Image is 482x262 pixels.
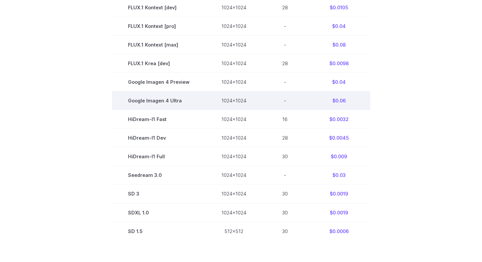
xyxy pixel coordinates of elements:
[262,129,308,147] td: 28
[205,222,262,240] td: 512x512
[308,54,370,73] td: $0.0098
[112,91,205,110] td: Google Imagen 4 Ultra
[308,36,370,54] td: $0.08
[112,54,205,73] td: FLUX.1 Krea [dev]
[262,91,308,110] td: -
[262,222,308,240] td: 30
[308,129,370,147] td: $0.0045
[262,185,308,203] td: 30
[262,166,308,185] td: -
[112,73,205,91] td: Google Imagen 4 Preview
[262,36,308,54] td: -
[205,147,262,166] td: 1024x1024
[262,147,308,166] td: 30
[205,166,262,185] td: 1024x1024
[205,110,262,129] td: 1024x1024
[112,222,205,240] td: SD 1.5
[205,91,262,110] td: 1024x1024
[262,54,308,73] td: 28
[308,222,370,240] td: $0.0006
[205,73,262,91] td: 1024x1024
[205,129,262,147] td: 1024x1024
[205,17,262,36] td: 1024x1024
[205,36,262,54] td: 1024x1024
[308,185,370,203] td: $0.0019
[308,147,370,166] td: $0.009
[205,203,262,222] td: 1024x1024
[262,203,308,222] td: 30
[262,73,308,91] td: -
[262,110,308,129] td: 16
[205,54,262,73] td: 1024x1024
[112,129,205,147] td: HiDream-I1 Dev
[262,17,308,36] td: -
[112,110,205,129] td: HiDream-I1 Fast
[112,36,205,54] td: FLUX.1 Kontext [max]
[112,166,205,185] td: Seedream 3.0
[205,185,262,203] td: 1024x1024
[308,91,370,110] td: $0.06
[308,166,370,185] td: $0.03
[112,147,205,166] td: HiDream-I1 Full
[308,73,370,91] td: $0.04
[308,110,370,129] td: $0.0032
[112,203,205,222] td: SDXL 1.0
[308,17,370,36] td: $0.04
[308,203,370,222] td: $0.0019
[112,185,205,203] td: SD 3
[112,17,205,36] td: FLUX.1 Kontext [pro]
